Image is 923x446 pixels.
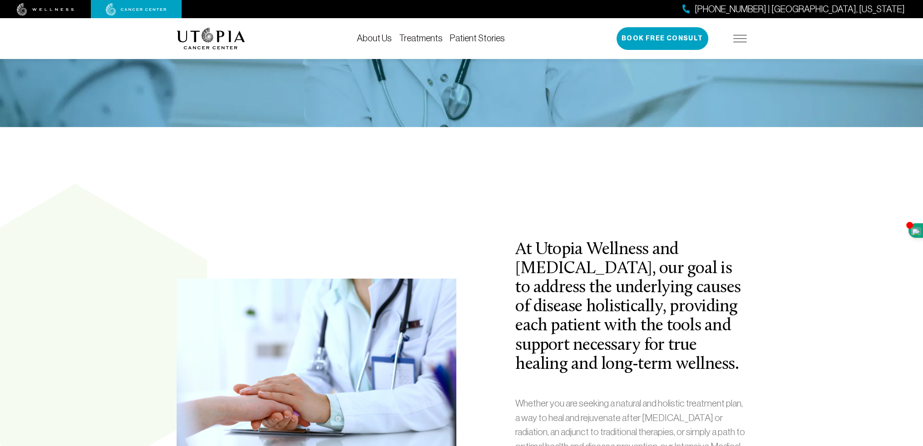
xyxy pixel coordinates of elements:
[617,27,708,50] button: Book Free Consult
[177,28,245,49] img: logo
[750,67,923,446] iframe: To enrich screen reader interactions, please activate Accessibility in Grammarly extension settings
[357,33,392,43] a: About Us
[17,3,74,16] img: wellness
[682,3,905,16] a: [PHONE_NUMBER] | [GEOGRAPHIC_DATA], [US_STATE]
[399,33,443,43] a: Treatments
[695,3,905,16] span: [PHONE_NUMBER] | [GEOGRAPHIC_DATA], [US_STATE]
[733,35,747,42] img: icon-hamburger
[106,3,167,16] img: cancer center
[515,240,746,374] h2: At Utopia Wellness and [MEDICAL_DATA], our goal is to address the underlying causes of disease ho...
[450,33,505,43] a: Patient Stories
